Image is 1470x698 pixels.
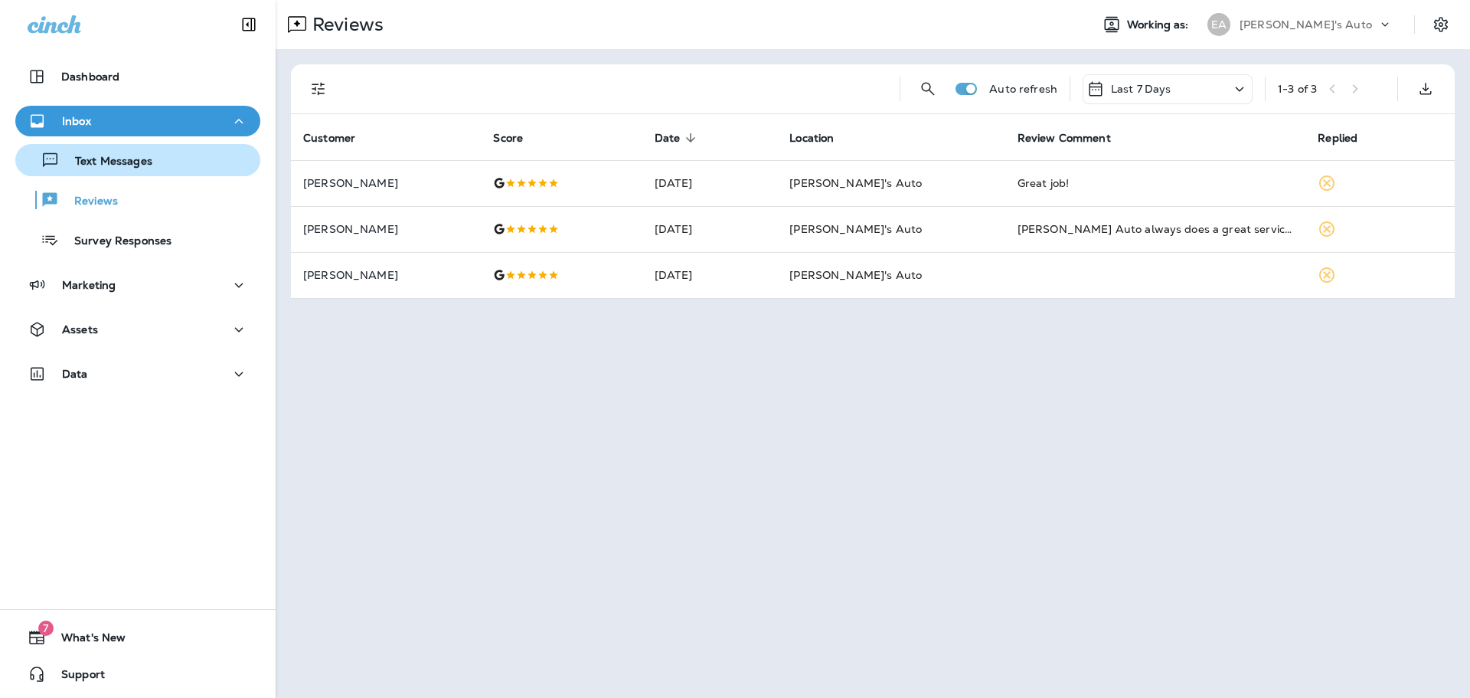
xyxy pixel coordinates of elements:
p: Survey Responses [59,234,171,249]
p: Data [62,368,88,380]
span: Review Comment [1018,132,1111,145]
span: [PERSON_NAME]'s Auto [789,176,922,190]
span: Location [789,131,854,145]
div: Great job! [1018,175,1294,191]
div: Evan Auto always does a great service! They do a great service and check out everything for you! ... [1018,221,1294,237]
p: [PERSON_NAME] [303,223,469,235]
span: Replied [1318,132,1357,145]
p: [PERSON_NAME] [303,177,469,189]
button: Marketing [15,270,260,300]
button: Data [15,359,260,389]
span: Date [655,132,681,145]
button: Export as CSV [1410,74,1441,104]
button: Collapse Sidebar [227,9,270,40]
span: [PERSON_NAME]'s Auto [789,222,922,236]
span: Location [789,132,834,145]
p: Text Messages [60,155,152,169]
span: Score [493,132,523,145]
td: [DATE] [642,252,777,298]
button: Dashboard [15,61,260,92]
span: Support [46,668,105,687]
div: 1 - 3 of 3 [1278,83,1317,95]
p: Reviews [59,195,118,209]
button: Reviews [15,184,260,216]
p: [PERSON_NAME] [303,269,469,281]
td: [DATE] [642,160,777,206]
button: Filters [303,74,334,104]
span: Customer [303,131,375,145]
div: EA [1207,13,1230,36]
button: Settings [1427,11,1455,38]
td: [DATE] [642,206,777,252]
span: Replied [1318,131,1377,145]
span: Date [655,131,701,145]
span: What's New [46,631,126,650]
button: Text Messages [15,144,260,176]
button: Search Reviews [913,74,943,104]
span: Review Comment [1018,131,1131,145]
p: [PERSON_NAME]'s Auto [1240,18,1372,31]
button: Assets [15,314,260,345]
p: Dashboard [61,70,119,83]
span: Customer [303,132,355,145]
button: 7What's New [15,622,260,653]
button: Survey Responses [15,224,260,256]
span: [PERSON_NAME]'s Auto [789,268,922,282]
p: Marketing [62,279,116,291]
span: Score [493,131,543,145]
p: Last 7 Days [1111,83,1171,95]
p: Inbox [62,115,91,127]
span: 7 [38,621,54,636]
span: Working as: [1127,18,1192,31]
button: Support [15,659,260,690]
p: Auto refresh [989,83,1057,95]
button: Inbox [15,106,260,136]
p: Assets [62,323,98,336]
p: Reviews [306,13,384,36]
